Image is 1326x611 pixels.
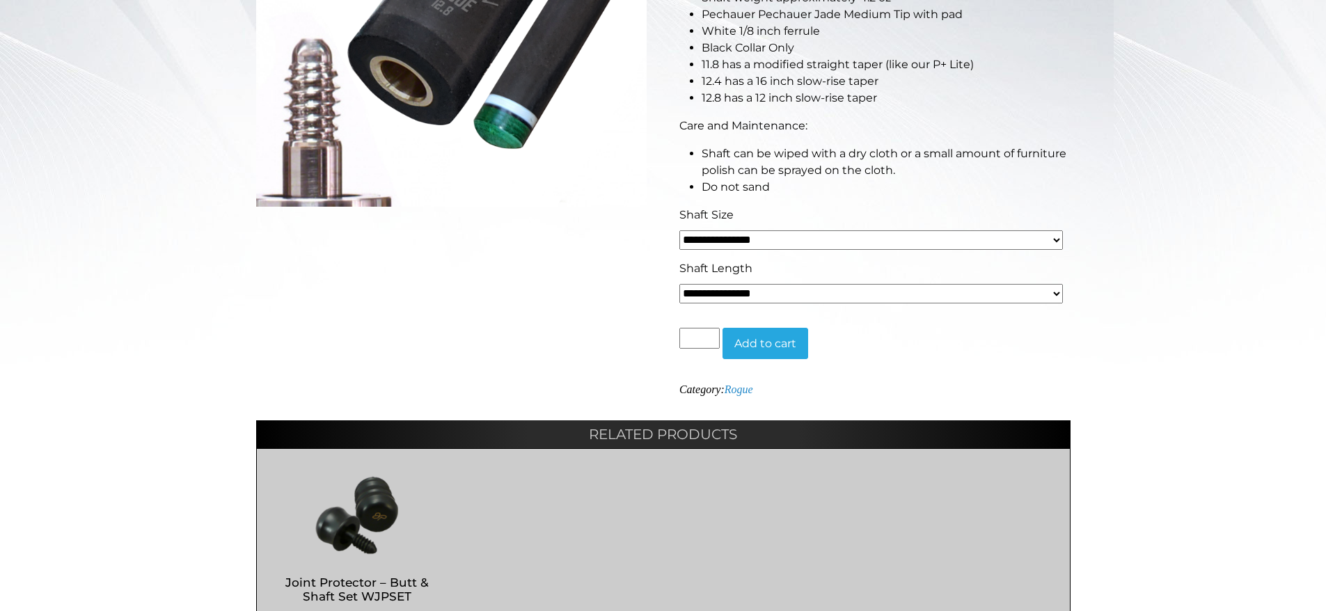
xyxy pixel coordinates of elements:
[256,420,1071,448] h2: Related products
[702,56,1071,73] li: 11.8 has a modified straight taper (like our P+ Lite)
[702,73,1071,90] li: 12.4 has a 16 inch slow-rise taper
[702,6,1071,23] li: Pechauer Pechauer Jade Medium Tip with pad
[271,473,444,557] img: Joint Protector - Butt & Shaft Set WJPSET
[679,328,720,349] input: Product quantity
[679,118,1071,134] p: Care and Maintenance:
[679,208,734,221] span: Shaft Size
[271,569,444,610] h2: Joint Protector – Butt & Shaft Set WJPSET
[702,145,1071,179] li: Shaft can be wiped with a dry cloth or a small amount of furniture polish can be sprayed on the c...
[679,262,752,275] span: Shaft Length
[702,23,1071,40] li: White 1/8 inch ferrule
[679,383,753,395] span: Category:
[702,90,1071,106] li: 12.8 has a 12 inch slow-rise taper
[725,383,753,395] a: Rogue
[702,40,1071,56] li: Black Collar Only
[723,328,808,360] button: Add to cart
[702,179,1071,196] li: Do not sand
